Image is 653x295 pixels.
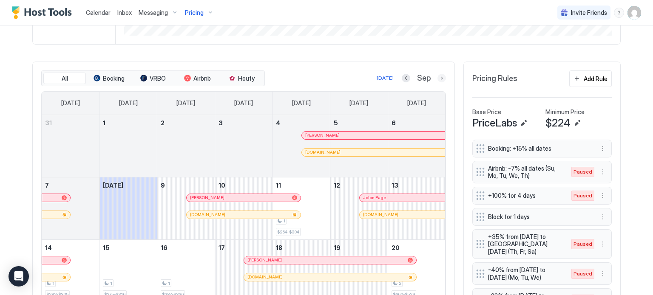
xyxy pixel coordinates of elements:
div: tab-group [41,70,265,87]
span: 10 [219,182,225,189]
span: [DOMAIN_NAME] [247,274,283,280]
span: 1 [283,218,285,224]
span: 1 [110,281,112,286]
span: 9 [161,182,165,189]
a: September 10, 2025 [215,177,273,193]
span: Booking: +15% all dates [488,145,589,152]
a: September 11, 2025 [273,177,330,193]
span: 7 [45,182,49,189]
span: Pricing Rules [472,74,517,84]
button: All [43,73,86,84]
a: Thursday [284,92,319,115]
a: Friday [341,92,377,115]
a: Tuesday [168,92,204,115]
span: [PERSON_NAME] [190,195,224,200]
span: [PERSON_NAME] [247,257,282,263]
span: Booking [103,75,125,82]
td: September 8, 2025 [99,177,157,239]
span: 5 [334,119,338,126]
a: Monday [111,92,146,115]
td: September 7, 2025 [42,177,99,239]
span: All [62,75,68,82]
button: VRBO [132,73,174,84]
td: September 3, 2025 [215,115,273,177]
td: September 6, 2025 [388,115,446,177]
div: menu [598,191,608,201]
div: menu [598,143,608,154]
span: 14 [45,244,52,251]
span: $264-$304 [277,229,299,235]
a: September 16, 2025 [157,240,215,256]
button: More options [598,143,608,154]
a: September 7, 2025 [42,177,99,193]
td: September 10, 2025 [215,177,273,239]
a: September 15, 2025 [99,240,157,256]
div: [DATE] [377,74,394,82]
span: Messaging [139,9,168,17]
a: September 20, 2025 [388,240,446,256]
span: 20 [392,244,400,251]
button: Add Rule [569,70,612,87]
div: [DOMAIN_NAME] [190,212,298,217]
td: September 12, 2025 [330,177,388,239]
span: [PERSON_NAME] [305,132,340,138]
span: 1 [103,119,105,126]
a: September 3, 2025 [215,115,273,131]
div: Add Rule [584,74,608,83]
div: [PERSON_NAME] [247,257,413,263]
button: Edit [572,118,582,128]
span: Block for 1 days [488,213,589,221]
div: User profile [627,6,641,20]
button: Next month [437,74,446,82]
span: $224 [545,117,571,129]
span: [DATE] [119,99,138,107]
button: More options [598,191,608,201]
a: Inbox [117,8,132,17]
td: September 1, 2025 [99,115,157,177]
td: September 2, 2025 [157,115,215,177]
span: 12 [334,182,340,189]
span: [DATE] [407,99,426,107]
span: 31 [45,119,52,126]
div: menu [598,167,608,177]
span: [DATE] [349,99,368,107]
span: 1 [168,281,170,286]
td: September 9, 2025 [157,177,215,239]
div: [DOMAIN_NAME] [363,212,442,217]
span: 3 [219,119,223,126]
span: 17 [219,244,225,251]
span: Base Price [472,108,501,116]
span: Sep [417,73,431,83]
button: Previous month [402,74,410,82]
a: September 5, 2025 [330,115,388,131]
span: [DOMAIN_NAME] [305,149,341,155]
a: Wednesday [226,92,261,115]
span: Calendar [86,9,111,16]
button: More options [598,167,608,177]
div: [DOMAIN_NAME] [305,149,442,155]
a: Saturday [399,92,434,115]
span: 4 [276,119,280,126]
a: September 13, 2025 [388,177,446,193]
span: [DOMAIN_NAME] [190,212,225,217]
a: September 1, 2025 [99,115,157,131]
a: Host Tools Logo [12,6,76,19]
button: More options [598,269,608,279]
td: September 13, 2025 [388,177,446,239]
a: September 8, 2025 [99,177,157,193]
span: Airbnb: -7% all dates (Su, Mo, Tu, We, Th) [488,165,563,180]
button: More options [598,212,608,222]
span: [DATE] [234,99,253,107]
a: September 6, 2025 [388,115,446,131]
div: menu [598,239,608,249]
span: Jolon Page [363,195,386,200]
span: Invite Friends [571,9,607,17]
a: Sunday [53,92,88,115]
a: September 2, 2025 [157,115,215,131]
a: September 9, 2025 [157,177,215,193]
span: VRBO [150,75,166,82]
a: September 19, 2025 [330,240,388,256]
span: Paused [574,168,592,176]
td: August 31, 2025 [42,115,99,177]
